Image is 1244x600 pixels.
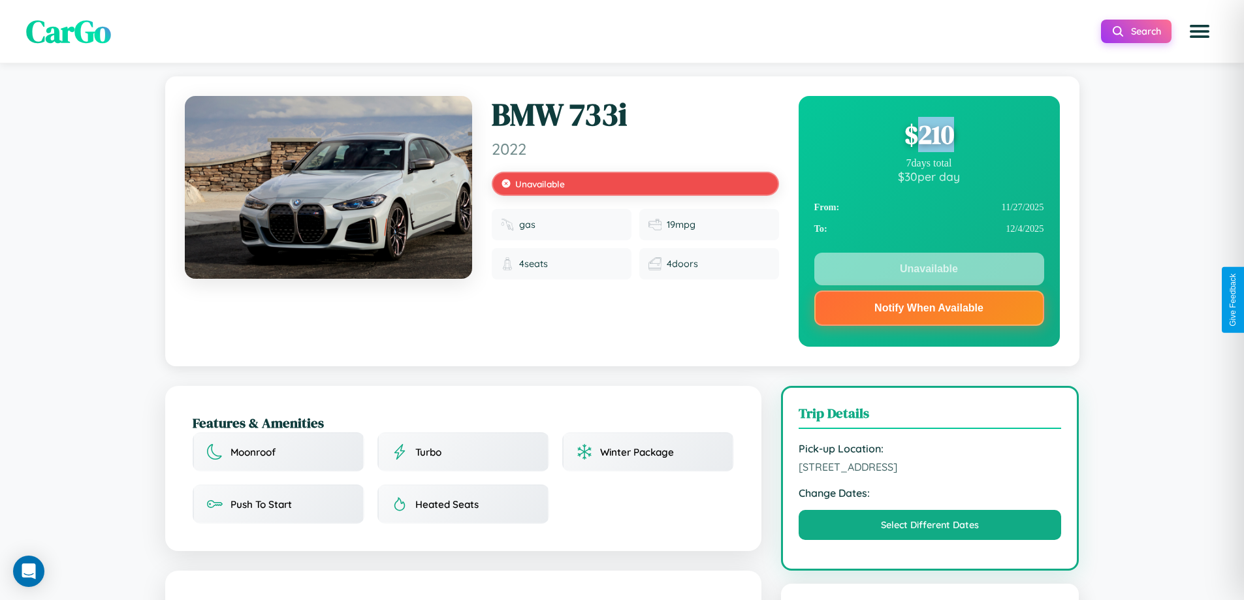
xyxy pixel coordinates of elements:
[648,257,662,270] img: Doors
[799,510,1062,540] button: Select Different Dates
[231,446,276,458] span: Moonroof
[667,219,695,230] span: 19 mpg
[667,258,698,270] span: 4 doors
[799,460,1062,473] span: [STREET_ADDRESS]
[231,498,292,511] span: Push To Start
[814,218,1044,240] div: 12 / 4 / 2025
[814,253,1044,285] button: Unavailable
[415,446,441,458] span: Turbo
[515,178,565,189] span: Unavailable
[185,96,472,279] img: BMW 733i 2022
[193,413,734,432] h2: Features & Amenities
[501,257,514,270] img: Seats
[1101,20,1172,43] button: Search
[814,291,1044,326] button: Notify When Available
[799,403,1062,429] h3: Trip Details
[799,486,1062,499] strong: Change Dates:
[814,117,1044,152] div: $ 210
[1181,13,1218,50] button: Open menu
[1131,25,1161,37] span: Search
[519,258,548,270] span: 4 seats
[1228,274,1237,326] div: Give Feedback
[492,96,779,134] h1: BMW 733i
[415,498,479,511] span: Heated Seats
[26,10,111,53] span: CarGo
[519,219,535,230] span: gas
[13,556,44,587] div: Open Intercom Messenger
[814,197,1044,218] div: 11 / 27 / 2025
[814,202,840,213] strong: From:
[814,223,827,234] strong: To:
[501,218,514,231] img: Fuel type
[600,446,674,458] span: Winter Package
[648,218,662,231] img: Fuel efficiency
[814,169,1044,183] div: $ 30 per day
[492,139,779,159] span: 2022
[814,157,1044,169] div: 7 days total
[799,442,1062,455] strong: Pick-up Location:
